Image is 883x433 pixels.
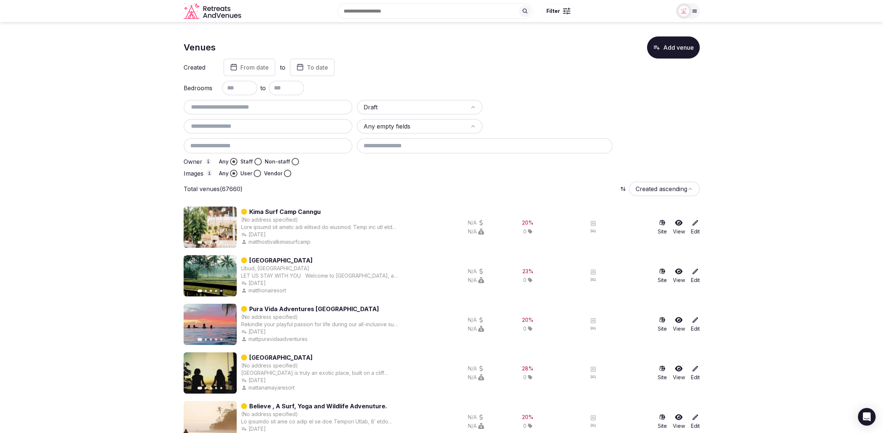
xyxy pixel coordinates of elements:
[197,338,202,341] button: Go to slide 1
[241,384,296,391] button: mattanamayaresort
[546,7,560,15] span: Filter
[523,325,526,332] span: 0
[522,219,533,226] div: 20 %
[468,325,484,332] div: N/A
[241,216,298,223] button: (No address specified)
[241,223,398,231] div: Lore ipsumd sit ametc adi elitsed do eiusmod. Temp inc utl etdol magn al enimadm Veni Quisnost ex...
[184,170,213,177] label: Images
[241,369,398,377] div: [GEOGRAPHIC_DATA] is truly an exotic place, built on a cliff edge and overlooking the most incred...
[468,316,484,324] button: N/A
[215,338,217,341] button: Go to slide 4
[241,231,266,238] button: [DATE]
[290,59,335,76] button: To date
[210,241,212,243] button: Go to slide 3
[522,316,533,324] div: 20 %
[658,268,667,284] a: Site
[647,36,700,59] button: Add venue
[241,287,288,294] div: matthonairesort
[265,158,290,165] label: Non-staff
[523,228,526,235] span: 0
[307,64,328,71] span: To date
[241,362,298,369] div: (No address specified)
[249,353,313,362] a: [GEOGRAPHIC_DATA]
[220,290,222,292] button: Go to slide 5
[215,290,217,292] button: Go to slide 4
[523,422,526,430] span: 0
[249,256,313,265] a: [GEOGRAPHIC_DATA]
[184,352,237,394] img: Featured image for Anamaya Resort and Retreat Center
[197,290,202,293] button: Go to slide 1
[468,413,484,421] button: N/A
[673,316,685,332] a: View
[220,241,222,243] button: Go to slide 5
[673,365,685,381] a: View
[241,377,266,384] button: [DATE]
[241,272,398,279] div: LET US STAY WITH YOU Welcome to [GEOGRAPHIC_DATA], a uniquely traditional Bali Wellness Resort in...
[219,158,229,165] label: Any
[241,279,266,287] button: [DATE]
[658,219,667,235] button: Site
[280,63,285,71] label: to
[249,402,387,411] a: Believe , A Surf, Yoga and Wildlife Advenuture.
[658,316,667,332] a: Site
[468,365,484,372] button: N/A
[468,422,484,430] button: N/A
[241,265,309,272] button: Ubud, [GEOGRAPHIC_DATA]
[468,277,484,284] button: N/A
[197,387,202,390] button: Go to slide 1
[210,338,212,341] button: Go to slide 3
[522,413,533,421] div: 20 %
[679,6,689,16] img: miaceralde
[522,365,533,372] div: 28 %
[468,219,484,226] button: N/A
[241,425,266,433] button: [DATE]
[523,277,526,284] span: 0
[210,387,212,389] button: Go to slide 3
[858,408,876,426] div: Open Intercom Messenger
[241,328,266,335] button: [DATE]
[241,238,312,246] button: matthostivalkimasurfcamp
[184,3,243,20] svg: Retreats and Venues company logo
[223,59,275,76] button: From date
[542,4,575,18] button: Filter
[205,290,207,292] button: Go to slide 2
[673,413,685,430] a: View
[205,241,207,243] button: Go to slide 2
[220,338,222,341] button: Go to slide 5
[264,170,282,177] label: Vendor
[249,304,379,313] a: Pura Vida Adventures [GEOGRAPHIC_DATA]
[468,228,484,235] button: N/A
[468,374,484,381] button: N/A
[240,170,252,177] label: User
[241,313,298,321] button: (No address specified)
[241,335,309,343] button: mattpuravidaadventures
[468,268,484,275] button: N/A
[673,219,685,235] a: View
[658,365,667,381] a: Site
[210,290,212,292] button: Go to slide 3
[523,374,526,381] span: 0
[184,64,213,70] label: Created
[241,418,398,425] div: Lo ipsumdo sit ame co adip el se doe Tempori Utlab, 8′ etdo magn ali enim adm ve qui nost exer ul...
[184,185,243,193] p: Total venues (67660)
[658,413,667,430] a: Site
[205,338,207,341] button: Go to slide 2
[241,321,398,328] div: Rekindle your playful passion for life during our all-inclusive surf and yoga retreats at Pura Vi...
